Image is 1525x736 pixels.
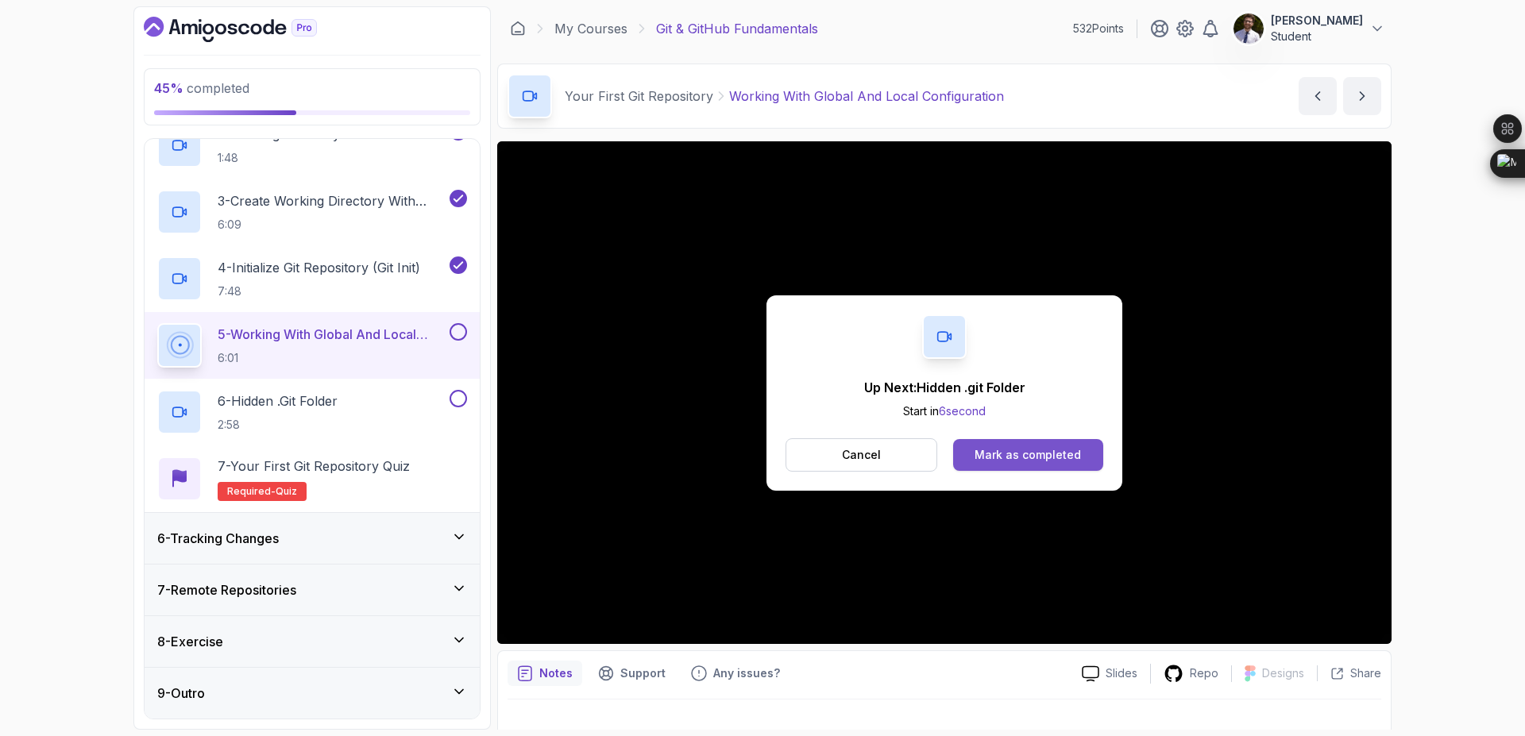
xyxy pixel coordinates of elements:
p: 532 Points [1073,21,1124,37]
p: 6:01 [218,350,446,366]
p: Start in [864,403,1025,419]
p: Git & GitHub Fundamentals [656,19,818,38]
h3: 7 - Remote Repositories [157,580,296,599]
span: 6 second [939,404,986,418]
span: completed [154,80,249,96]
a: Repo [1151,664,1231,684]
p: Any issues? [713,665,780,681]
button: Support button [589,661,675,686]
p: Share [1350,665,1381,681]
a: Slides [1069,665,1150,682]
button: 7-Remote Repositories [145,565,480,615]
button: 3-Create Working Directory With Mkdir6:09 [157,190,467,234]
button: next content [1343,77,1381,115]
p: 1:48 [218,150,411,166]
div: Mark as completed [975,447,1081,463]
p: 2:58 [218,417,338,433]
button: 2-Working Directory And Git Init1:48 [157,123,467,168]
p: 6:09 [218,217,446,233]
p: Repo [1190,665,1218,681]
p: Cancel [842,447,881,463]
button: Feedback button [681,661,790,686]
p: [PERSON_NAME] [1271,13,1363,29]
span: Required- [227,485,276,498]
p: 6 - Hidden .git Folder [218,391,338,410]
button: Share [1317,665,1381,681]
p: 3 - Create Working Directory With Mkdir [218,191,446,210]
p: Your First Git Repository [565,87,713,106]
h3: 6 - Tracking Changes [157,529,279,548]
p: Up Next: Hidden .git Folder [864,378,1025,397]
h3: 8 - Exercise [157,632,223,651]
button: Cancel [786,438,937,472]
button: 6-Tracking Changes [145,513,480,564]
button: 8-Exercise [145,616,480,667]
button: 4-Initialize Git Repository (Git Init)7:48 [157,256,467,301]
a: Dashboard [510,21,526,37]
p: 7 - Your First Git Repository Quiz [218,457,410,476]
button: 9-Outro [145,668,480,719]
button: notes button [508,661,582,686]
button: Mark as completed [953,439,1103,471]
span: 45 % [154,80,183,96]
button: 6-Hidden .git Folder2:58 [157,390,467,434]
iframe: 5 - Working with Global and Local Configuration [497,141,1392,644]
p: 7:48 [218,283,420,299]
p: 5 - Working With Global And Local Configuration [218,325,446,344]
button: user profile image[PERSON_NAME]Student [1233,13,1385,44]
p: Working With Global And Local Configuration [729,87,1004,106]
p: 4 - Initialize Git Repository (Git Init) [218,258,420,277]
button: 7-Your First Git Repository QuizRequired-quiz [157,457,467,501]
p: Support [620,665,666,681]
img: user profile image [1234,13,1264,44]
button: previous content [1299,77,1337,115]
span: quiz [276,485,297,498]
button: 5-Working With Global And Local Configuration6:01 [157,323,467,368]
a: Dashboard [144,17,353,42]
p: Notes [539,665,573,681]
h3: 9 - Outro [157,684,205,703]
p: Slides [1106,665,1137,681]
a: My Courses [554,19,627,38]
p: Designs [1262,665,1304,681]
p: Student [1271,29,1363,44]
